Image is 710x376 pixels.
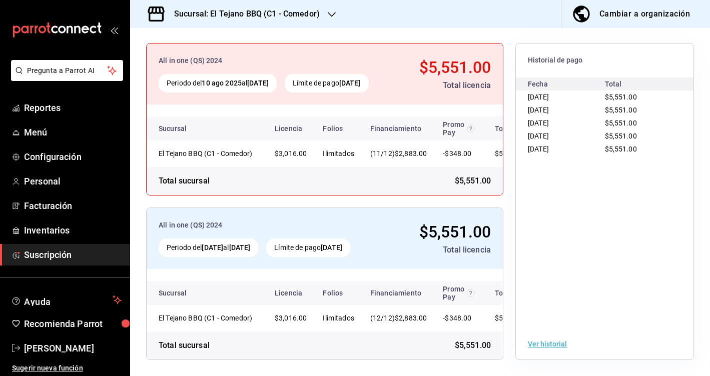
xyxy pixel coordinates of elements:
div: Promo Pay [443,120,475,136]
button: open_drawer_menu [110,26,118,34]
button: Ver historial [528,340,567,347]
span: -$348.00 [443,314,471,322]
td: Ilimitados [315,305,362,331]
span: $5,551.00 [495,314,527,322]
div: Sucursal [159,124,214,132]
div: Total sucursal [159,175,210,187]
svg: Recibe un descuento en el costo de tu membresía al cubrir 80% de tus transacciones realizadas con... [467,289,475,297]
span: $5,551.00 [605,145,637,153]
span: Reportes [24,101,122,114]
span: Historial de pago [528,55,681,65]
span: $5,551.00 [605,132,637,140]
th: Licencia [267,281,315,305]
span: $5,551.00 [419,58,491,77]
span: Configuración [24,150,122,163]
a: Pregunta a Parrot AI [7,72,123,83]
div: El Tejano BBQ (C1 - Comedor) [159,313,259,323]
div: Total licencia [389,244,491,256]
th: Financiamiento [362,281,435,305]
span: Recomienda Parrot [24,317,122,330]
span: $3,016.00 [275,149,307,157]
th: Total [483,281,543,305]
div: All in one (QS) 2024 [159,220,381,230]
span: $5,551.00 [605,119,637,127]
div: Total sucursal [159,339,210,351]
div: El Tejano BBQ (C1 - Comedor) [159,148,259,158]
span: -$348.00 [443,149,471,157]
span: $5,551.00 [605,93,637,101]
span: $5,551.00 [419,222,491,241]
div: (12/12) [370,313,427,323]
span: $2,883.00 [395,314,427,322]
th: Folios [315,281,362,305]
div: [DATE] [528,90,605,103]
div: Sucursal [159,289,214,297]
span: Ayuda [24,294,109,306]
span: $5,551.00 [455,339,491,351]
span: $3,016.00 [275,314,307,322]
span: $5,551.00 [455,175,491,187]
div: [DATE] [528,116,605,129]
td: Ilimitados [315,140,362,167]
div: Fecha [528,77,605,90]
th: Financiamiento [362,116,435,140]
div: Cambiar a organización [599,7,690,21]
strong: 10 ago 2025 [202,79,241,87]
div: Límite de pago [285,74,369,92]
div: Periodo del al [159,238,258,257]
span: Personal [24,174,122,188]
div: Límite de pago [266,238,350,257]
span: $2,883.00 [395,149,427,157]
th: Licencia [267,116,315,140]
strong: [DATE] [321,243,342,251]
strong: [DATE] [339,79,361,87]
strong: [DATE] [247,79,269,87]
div: [DATE] [528,142,605,155]
div: Total licencia [398,79,491,91]
div: Total [605,77,682,90]
span: Facturación [24,199,122,212]
div: Periodo del al [159,74,277,92]
h3: Sucursal: El Tejano BBQ (C1 - Comedor) [166,8,320,20]
span: [PERSON_NAME] [24,341,122,355]
strong: [DATE] [202,243,223,251]
svg: Recibe un descuento en el costo de tu membresía al cubrir 80% de tus transacciones realizadas con... [467,124,475,132]
button: Pregunta a Parrot AI [11,60,123,81]
th: Total [483,116,543,140]
div: [DATE] [528,103,605,116]
span: Sugerir nueva función [12,363,122,373]
div: [DATE] [528,129,605,142]
span: Inventarios [24,223,122,237]
th: Folios [315,116,362,140]
span: Suscripción [24,248,122,261]
span: $5,551.00 [605,106,637,114]
span: Pregunta a Parrot AI [27,65,108,76]
strong: [DATE] [229,243,251,251]
span: Menú [24,125,122,139]
span: $5,551.00 [495,149,527,157]
div: Promo Pay [443,285,475,301]
div: All in one (QS) 2024 [159,55,390,66]
div: (11/12) [370,148,427,159]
